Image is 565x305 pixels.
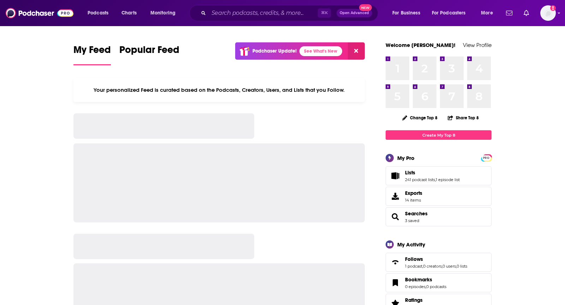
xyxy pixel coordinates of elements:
[83,7,118,19] button: open menu
[405,276,446,283] a: Bookmarks
[121,8,137,18] span: Charts
[426,284,446,289] a: 0 podcasts
[150,8,176,18] span: Monitoring
[386,187,492,206] a: Exports
[398,113,442,122] button: Change Top 8
[540,5,556,21] button: Show profile menu
[405,256,467,262] a: Follows
[340,11,369,15] span: Open Advanced
[386,42,456,48] a: Welcome [PERSON_NAME]!
[550,5,556,11] svg: Add a profile image
[405,177,435,182] a: 241 podcast lists
[447,111,479,125] button: Share Top 8
[252,48,297,54] p: Podchaser Update!
[405,198,422,203] span: 14 items
[405,190,422,196] span: Exports
[337,9,372,17] button: Open AdvancedNew
[481,8,493,18] span: More
[457,264,467,269] a: 0 lists
[503,7,515,19] a: Show notifications dropdown
[386,207,492,226] span: Searches
[196,5,385,21] div: Search podcasts, credits, & more...
[405,284,426,289] a: 0 episodes
[299,46,342,56] a: See What's New
[387,7,429,19] button: open menu
[405,218,419,223] a: 3 saved
[540,5,556,21] span: Logged in as TeemsPR
[405,210,428,217] a: Searches
[397,155,415,161] div: My Pro
[397,241,425,248] div: My Activity
[318,8,331,18] span: ⌘ K
[426,284,426,289] span: ,
[476,7,502,19] button: open menu
[386,130,492,140] a: Create My Top 8
[521,7,532,19] a: Show notifications dropdown
[88,8,108,18] span: Podcasts
[463,42,492,48] a: View Profile
[435,177,436,182] span: ,
[73,78,365,102] div: Your personalized Feed is curated based on the Podcasts, Creators, Users, and Lists that you Follow.
[405,169,460,176] a: Lists
[405,276,432,283] span: Bookmarks
[388,212,402,222] a: Searches
[456,264,457,269] span: ,
[405,256,423,262] span: Follows
[436,177,460,182] a: 1 episode list
[432,8,466,18] span: For Podcasters
[540,5,556,21] img: User Profile
[73,44,111,65] a: My Feed
[442,264,442,269] span: ,
[145,7,185,19] button: open menu
[482,155,490,161] span: PRO
[119,44,179,65] a: Popular Feed
[405,297,446,303] a: Ratings
[392,8,420,18] span: For Business
[119,44,179,60] span: Popular Feed
[6,6,73,20] img: Podchaser - Follow, Share and Rate Podcasts
[388,278,402,288] a: Bookmarks
[482,155,490,160] a: PRO
[73,44,111,60] span: My Feed
[386,273,492,292] span: Bookmarks
[423,264,442,269] a: 0 creators
[427,7,476,19] button: open menu
[386,253,492,272] span: Follows
[209,7,318,19] input: Search podcasts, credits, & more...
[117,7,141,19] a: Charts
[405,297,423,303] span: Ratings
[388,257,402,267] a: Follows
[405,169,415,176] span: Lists
[359,4,372,11] span: New
[442,264,456,269] a: 0 users
[386,166,492,185] span: Lists
[388,191,402,201] span: Exports
[405,264,422,269] a: 1 podcast
[388,171,402,181] a: Lists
